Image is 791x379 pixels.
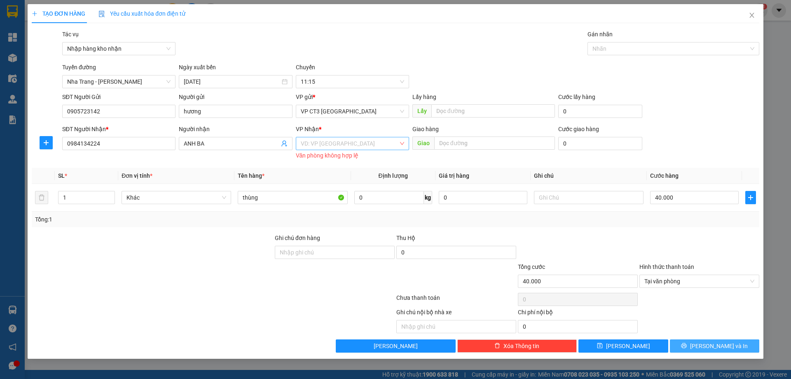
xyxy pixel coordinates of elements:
[558,137,642,150] input: Cước giao hàng
[745,191,756,204] button: plus
[558,105,642,118] input: Cước lấy hàng
[3,41,26,49] span: Nhu NT
[690,341,748,351] span: [PERSON_NAME] và In
[587,31,613,38] label: Gán nhãn
[681,343,687,349] span: printer
[62,31,79,38] label: Tác vụ
[301,75,404,88] span: 11:15
[494,343,500,349] span: delete
[70,37,120,45] span: [PERSON_NAME]
[238,172,264,179] span: Tên hàng
[98,11,105,17] img: icon
[3,24,67,40] span: VP CT3 [GEOGRAPHIC_DATA]
[70,55,107,63] span: 0937820685
[296,92,409,101] div: VP gửi
[374,341,418,351] span: [PERSON_NAME]
[740,4,763,27] button: Close
[62,125,176,134] div: SĐT Người Nhận
[35,215,305,224] div: Tổng: 1
[606,341,650,351] span: [PERSON_NAME]
[67,42,171,55] span: Nhập hàng kho nhận
[558,94,595,100] label: Cước lấy hàng
[531,168,647,184] th: Ghi chú
[434,137,555,150] input: Dọc đường
[578,339,668,353] button: save[PERSON_NAME]
[431,104,555,118] input: Dọc đường
[35,191,48,204] button: delete
[58,172,65,179] span: SL
[439,172,469,179] span: Giá trị hàng
[281,140,288,147] span: user-add
[184,77,280,86] input: 15/08/2025
[412,94,436,100] span: Lấy hàng
[749,12,755,19] span: close
[396,235,415,241] span: Thu Hộ
[126,191,226,204] span: Khác
[98,10,185,17] span: Yêu cầu xuất hóa đơn điện tử
[275,235,320,241] label: Ghi chú đơn hàng
[412,126,439,132] span: Giao hàng
[639,264,694,270] label: Hình thức thanh toán
[179,63,292,75] div: Ngày xuất bến
[439,191,527,204] input: 0
[179,92,292,101] div: Người gửi
[40,139,52,146] span: plus
[28,5,96,16] strong: Nhà xe Đức lộc
[70,46,119,54] span: Huân Phan Rang
[558,126,599,132] label: Cước giao hàng
[3,24,67,40] strong: Gửi:
[503,341,539,351] span: Xóa Thông tin
[518,264,545,270] span: Tổng cước
[40,136,53,149] button: plus
[650,172,679,179] span: Cước hàng
[62,92,176,101] div: SĐT Người Gửi
[746,194,756,201] span: plus
[518,308,638,320] div: Chi phí nội bộ
[457,339,577,353] button: deleteXóa Thông tin
[122,172,152,179] span: Đơn vị tính
[3,50,40,58] span: 0931646966
[301,105,404,118] span: VP CT3 Nha Trang
[70,20,120,35] strong: Nhận:
[396,320,516,333] input: Nhập ghi chú
[179,125,292,134] div: Người nhận
[670,339,759,353] button: printer[PERSON_NAME] và In
[412,137,434,150] span: Giao
[32,10,85,17] span: TẠO ĐƠN HÀNG
[70,20,120,35] span: VP [PERSON_NAME]
[379,172,408,179] span: Định lượng
[395,293,517,308] div: Chưa thanh toán
[296,151,409,160] div: Văn phòng không hợp lệ
[396,308,516,320] div: Ghi chú nội bộ nhà xe
[597,343,603,349] span: save
[62,63,176,75] div: Tuyến đường
[412,104,431,118] span: Lấy
[336,339,456,353] button: [PERSON_NAME]
[424,191,432,204] span: kg
[275,246,395,259] input: Ghi chú đơn hàng
[534,191,644,204] input: Ghi Chú
[32,11,37,16] span: plus
[238,191,347,204] input: VD: Bàn, Ghế
[296,63,409,75] div: Chuyến
[296,126,319,132] span: VP Nhận
[67,75,171,88] span: Nha Trang - Phan Rang
[644,275,754,287] span: Tại văn phòng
